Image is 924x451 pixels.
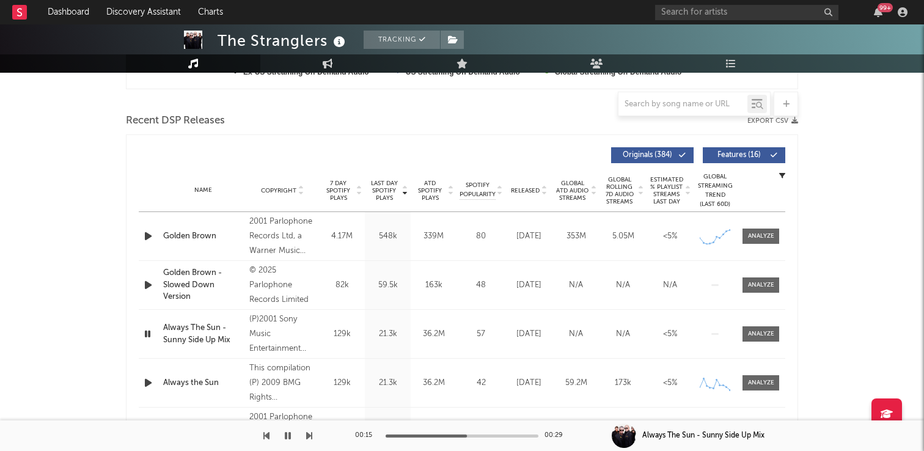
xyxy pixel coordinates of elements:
[368,180,400,202] span: Last Day Spotify Plays
[603,230,643,243] div: 5.05M
[874,7,882,17] button: 99+
[508,377,549,389] div: [DATE]
[555,279,596,291] div: N/A
[511,187,540,194] span: Released
[747,117,798,125] button: Export CSV
[163,377,243,389] a: Always the Sun
[460,279,502,291] div: 48
[618,100,747,109] input: Search by song name or URL
[460,328,502,340] div: 57
[368,230,408,243] div: 548k
[508,279,549,291] div: [DATE]
[508,328,549,340] div: [DATE]
[650,230,691,243] div: <5%
[544,428,569,443] div: 00:29
[650,377,691,389] div: <5%
[249,263,316,307] div: © 2025 Parlophone Records Limited
[650,176,683,205] span: Estimated % Playlist Streams Last Day
[322,328,362,340] div: 129k
[322,230,362,243] div: 4.17M
[249,312,316,356] div: (P)2001 Sony Music Entertainment (UK) Ltd.
[368,377,408,389] div: 21.3k
[249,361,316,405] div: This compilation (P) 2009 BMG Rights Management (UK) Limited under licence to Sony Music Entertai...
[163,322,243,346] a: Always The Sun - Sunny Side Up Mix
[555,180,589,202] span: Global ATD Audio Streams
[711,152,767,159] span: Features ( 16 )
[555,328,596,340] div: N/A
[322,377,362,389] div: 129k
[322,279,362,291] div: 82k
[460,230,502,243] div: 80
[163,186,243,195] div: Name
[261,187,296,194] span: Copyright
[322,180,354,202] span: 7 Day Spotify Plays
[555,230,596,243] div: 353M
[218,31,348,51] div: The Stranglers
[650,279,691,291] div: N/A
[697,172,733,209] div: Global Streaming Trend (Last 60D)
[460,181,496,199] span: Spotify Popularity
[249,215,316,258] div: 2001 Parlophone Records Ltd, a Warner Music Group Company
[364,31,440,49] button: Tracking
[555,377,596,389] div: 59.2M
[163,267,243,303] a: Golden Brown - Slowed Down Version
[508,230,549,243] div: [DATE]
[611,147,694,163] button: Originals(384)
[878,3,893,12] div: 99 +
[414,279,453,291] div: 163k
[368,328,408,340] div: 21.3k
[603,328,643,340] div: N/A
[603,377,643,389] div: 173k
[655,5,838,20] input: Search for artists
[619,152,675,159] span: Originals ( 384 )
[414,377,453,389] div: 36.2M
[703,147,785,163] button: Features(16)
[414,328,453,340] div: 36.2M
[650,328,691,340] div: <5%
[642,430,765,441] div: Always The Sun - Sunny Side Up Mix
[163,230,243,243] a: Golden Brown
[603,176,636,205] span: Global Rolling 7D Audio Streams
[368,279,408,291] div: 59.5k
[460,377,502,389] div: 42
[126,114,225,128] span: Recent DSP Releases
[603,279,643,291] div: N/A
[414,180,446,202] span: ATD Spotify Plays
[355,428,380,443] div: 00:15
[414,230,453,243] div: 339M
